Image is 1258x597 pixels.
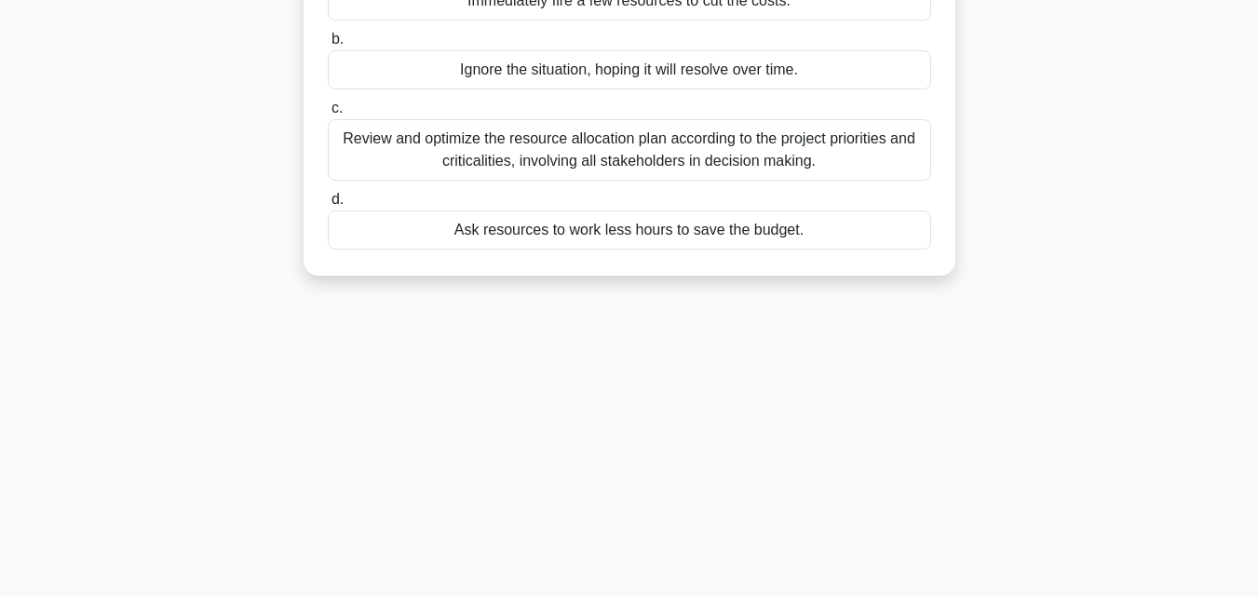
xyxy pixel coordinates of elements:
div: Ignore the situation, hoping it will resolve over time. [328,50,931,89]
span: c. [331,100,343,115]
span: b. [331,31,344,47]
div: Review and optimize the resource allocation plan according to the project priorities and critical... [328,119,931,181]
span: d. [331,191,344,207]
div: Ask resources to work less hours to save the budget. [328,210,931,250]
